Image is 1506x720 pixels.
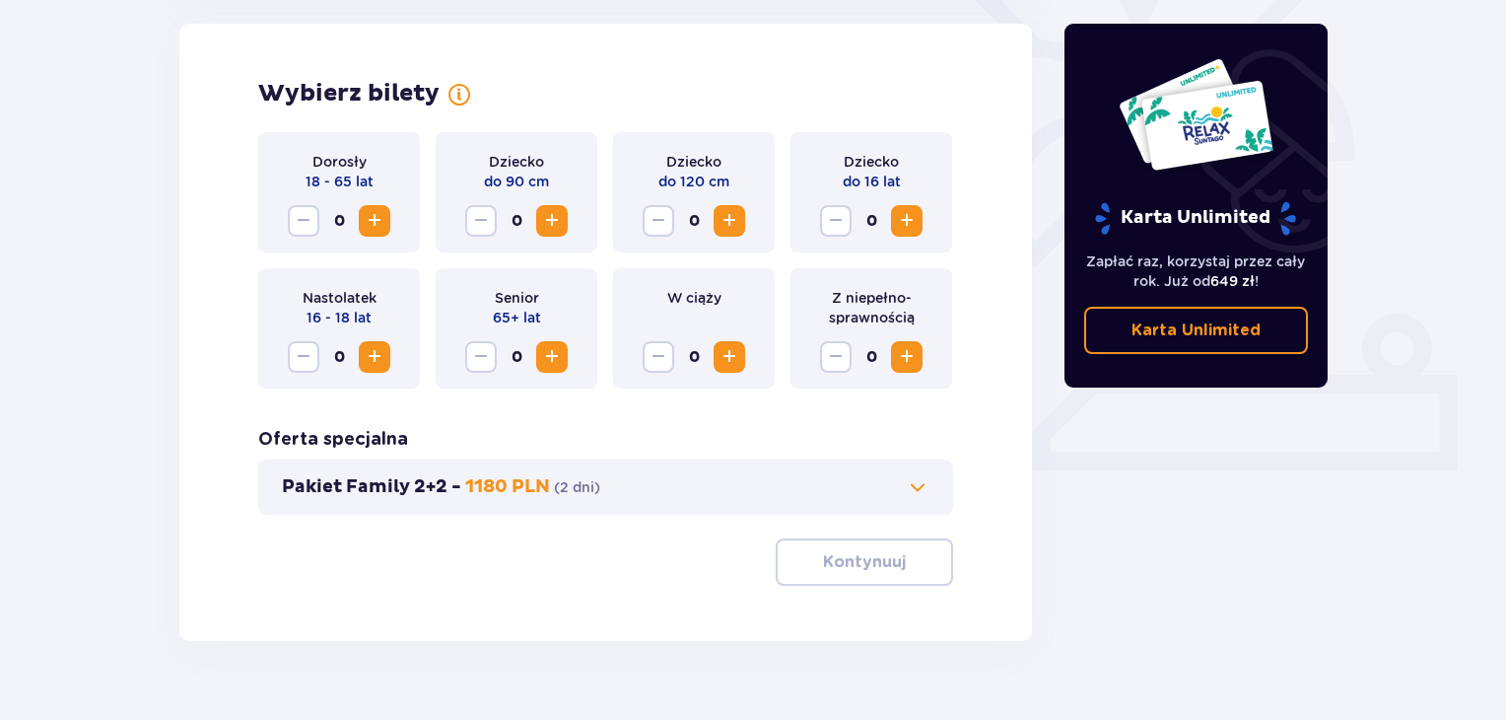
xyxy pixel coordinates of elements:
[501,341,532,373] span: 0
[856,341,887,373] span: 0
[288,205,319,237] button: Zmniejsz
[643,205,674,237] button: Zmniejsz
[658,172,729,191] p: do 120 cm
[323,205,355,237] span: 0
[1093,201,1298,236] p: Karta Unlimited
[306,172,374,191] p: 18 - 65 lat
[1084,252,1309,291] p: Zapłać raz, korzystaj przez cały rok. Już od !
[501,205,532,237] span: 0
[678,341,710,373] span: 0
[1084,307,1309,354] a: Karta Unlimited
[667,288,721,308] p: W ciąży
[288,341,319,373] button: Zmniejsz
[536,341,568,373] button: Zwiększ
[307,308,372,327] p: 16 - 18 lat
[820,341,852,373] button: Zmniejsz
[359,341,390,373] button: Zwiększ
[856,205,887,237] span: 0
[714,341,745,373] button: Zwiększ
[776,539,953,586] button: Kontynuuj
[823,551,906,573] p: Kontynuuj
[806,288,936,327] p: Z niepełno­sprawnością
[282,475,461,499] p: Pakiet Family 2+2 -
[282,475,929,499] button: Pakiet Family 2+2 -1180 PLN(2 dni)
[714,205,745,237] button: Zwiększ
[359,205,390,237] button: Zwiększ
[303,288,376,308] p: Nastolatek
[554,477,600,497] p: ( 2 dni )
[258,79,440,108] h2: Wybierz bilety
[495,288,539,308] p: Senior
[820,205,852,237] button: Zmniejsz
[312,152,367,172] p: Dorosły
[1118,57,1274,172] img: Dwie karty całoroczne do Suntago z napisem 'UNLIMITED RELAX', na białym tle z tropikalnymi liśćmi...
[1210,273,1255,289] span: 649 zł
[891,341,923,373] button: Zwiększ
[465,341,497,373] button: Zmniejsz
[493,308,541,327] p: 65+ lat
[844,152,899,172] p: Dziecko
[465,205,497,237] button: Zmniejsz
[465,475,550,499] p: 1180 PLN
[323,341,355,373] span: 0
[891,205,923,237] button: Zwiększ
[536,205,568,237] button: Zwiększ
[1131,320,1261,341] p: Karta Unlimited
[489,152,544,172] p: Dziecko
[843,172,901,191] p: do 16 lat
[666,152,721,172] p: Dziecko
[678,205,710,237] span: 0
[258,428,408,452] h3: Oferta specjalna
[484,172,549,191] p: do 90 cm
[643,341,674,373] button: Zmniejsz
